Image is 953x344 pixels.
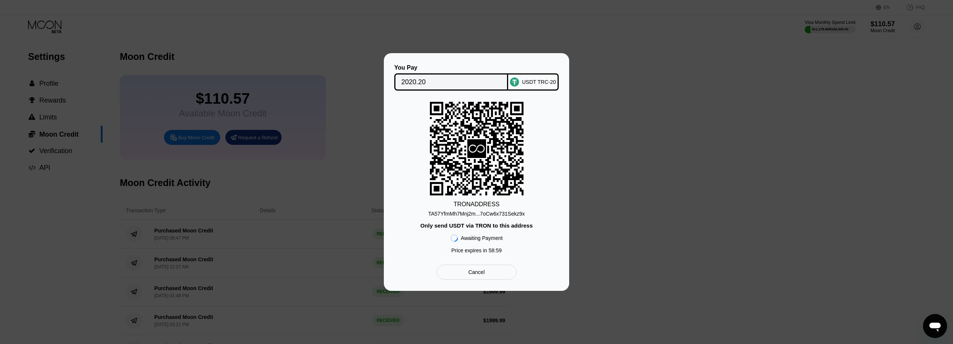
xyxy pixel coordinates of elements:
[428,208,525,217] div: TA57YfmMh7Mnj2m...7oCw6x731Sekz9x
[451,247,502,253] div: Price expires in
[461,235,503,241] div: Awaiting Payment
[394,64,509,71] div: You Pay
[395,64,558,91] div: You PayUSDT TRC-20
[923,314,947,338] iframe: Кнопка запуска окна обмена сообщениями
[468,269,485,275] div: Cancel
[437,265,516,280] div: Cancel
[420,222,532,229] div: Only send USDT via TRON to this address
[489,247,502,253] span: 58 : 59
[522,79,556,85] div: USDT TRC-20
[453,201,500,208] div: TRON ADDRESS
[428,211,525,217] div: TA57YfmMh7Mnj2m...7oCw6x731Sekz9x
